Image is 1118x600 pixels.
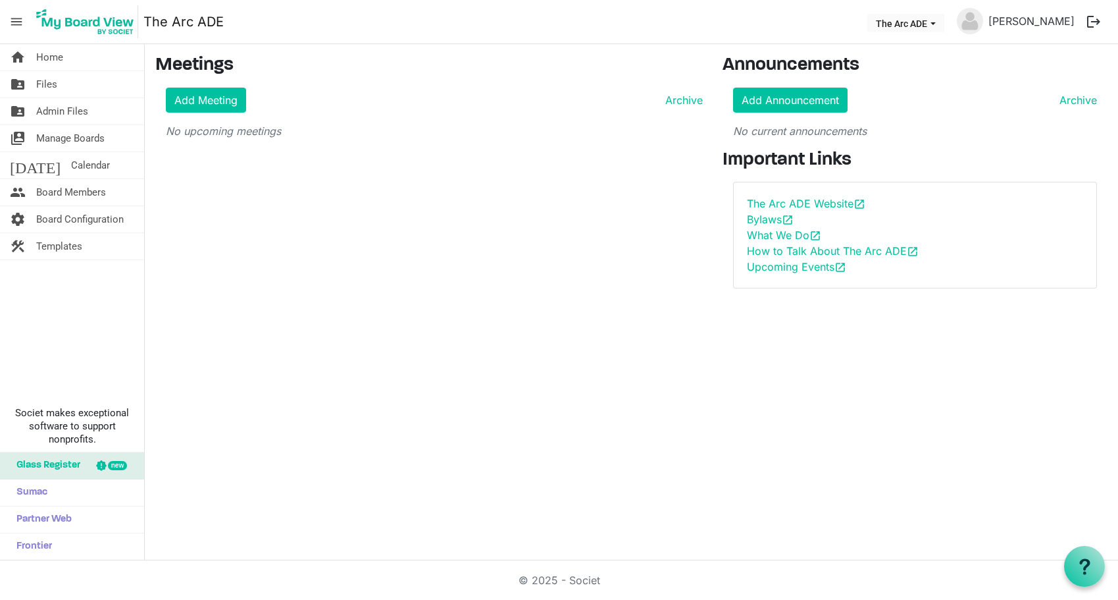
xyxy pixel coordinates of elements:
span: open_in_new [853,198,865,210]
span: people [10,179,26,205]
a: How to Talk About The Arc ADEopen_in_new [747,244,919,258]
a: Archive [660,92,703,108]
span: construction [10,233,26,259]
h3: Important Links [723,150,1107,172]
span: open_in_new [834,261,846,273]
div: new [108,461,127,470]
span: open_in_new [907,246,919,258]
span: Frontier [10,533,52,560]
a: © 2025 - Societ [519,574,600,587]
a: Archive [1054,92,1097,108]
h3: Meetings [155,55,703,77]
h3: Announcements [723,55,1107,77]
a: Bylawsopen_in_new [747,213,794,226]
img: My Board View Logo [32,5,138,38]
span: Files [36,71,57,97]
span: Glass Register [10,452,80,479]
span: Admin Files [36,98,88,124]
span: settings [10,206,26,232]
span: Societ makes exceptional software to support nonprofits. [6,406,138,446]
span: folder_shared [10,98,26,124]
a: The Arc ADE Websiteopen_in_new [747,197,865,210]
span: Calendar [71,152,110,178]
span: menu [4,9,29,34]
a: What We Doopen_in_new [747,229,821,242]
span: open_in_new [782,214,794,226]
p: No current announcements [733,123,1097,139]
span: Manage Boards [36,125,105,151]
a: Add Announcement [733,88,848,113]
a: My Board View Logo [32,5,143,38]
span: folder_shared [10,71,26,97]
span: Board Members [36,179,106,205]
span: home [10,44,26,70]
span: Sumac [10,479,47,506]
span: Home [36,44,63,70]
span: Board Configuration [36,206,124,232]
button: The Arc ADE dropdownbutton [867,14,944,32]
img: no-profile-picture.svg [957,8,983,34]
span: Templates [36,233,82,259]
a: Add Meeting [166,88,246,113]
button: logout [1080,8,1107,36]
span: [DATE] [10,152,61,178]
a: Upcoming Eventsopen_in_new [747,260,846,273]
a: [PERSON_NAME] [983,8,1080,34]
span: Partner Web [10,506,72,533]
span: open_in_new [809,230,821,242]
p: No upcoming meetings [166,123,703,139]
a: The Arc ADE [143,9,224,35]
span: switch_account [10,125,26,151]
